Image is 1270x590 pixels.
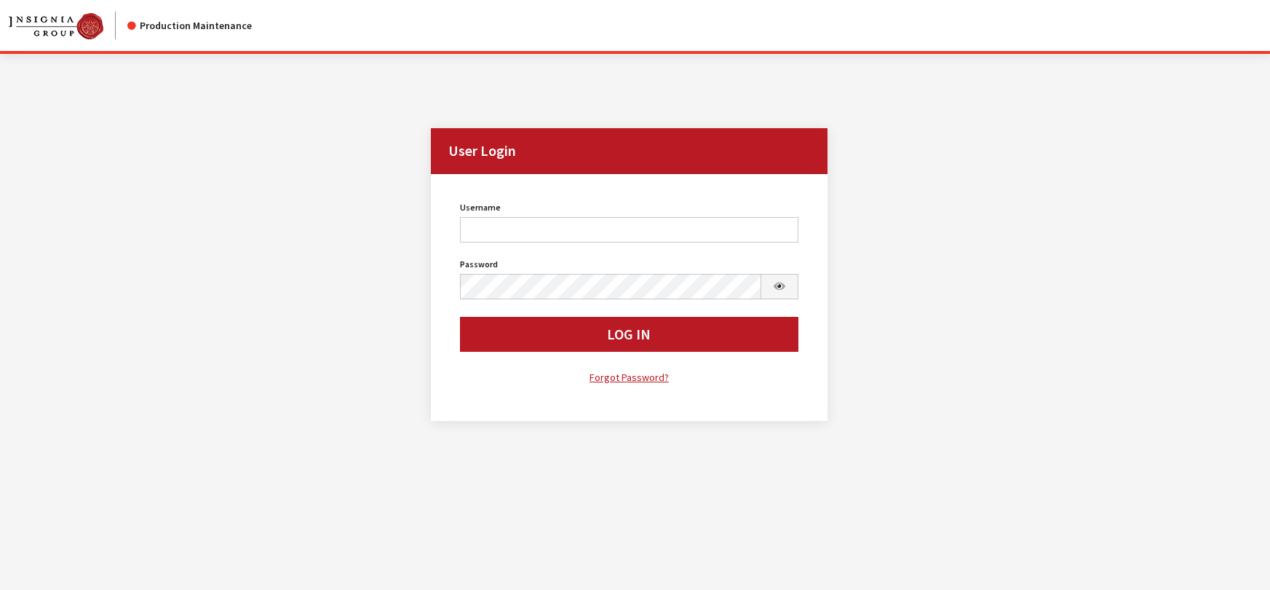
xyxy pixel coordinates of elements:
[431,128,827,174] h2: User Login
[9,13,103,39] img: Catalog Maintenance
[460,369,798,386] a: Forgot Password?
[460,201,501,214] label: Username
[761,274,798,299] button: Show Password
[127,18,252,34] div: Production Maintenance
[9,12,127,39] a: Insignia Group logo
[460,258,498,271] label: Password
[460,317,798,352] button: Log In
